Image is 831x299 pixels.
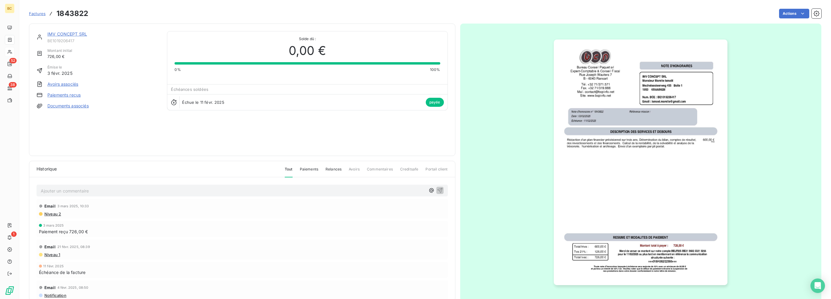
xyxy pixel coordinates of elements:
[44,244,56,249] span: Email
[47,65,72,70] span: Émise le
[47,81,78,87] a: Avoirs associés
[349,167,360,177] span: Avoirs
[57,204,89,208] span: 3 mars 2025, 10:33
[5,286,14,295] img: Logo LeanPay
[554,40,727,285] img: invoice_thumbnail
[44,293,66,298] span: Notification
[44,252,60,257] span: Niveau 1
[175,36,440,42] span: Solde dû :
[171,87,208,92] span: Échéances soldées
[779,9,809,18] button: Actions
[29,11,46,17] a: Factures
[37,166,57,172] span: Historique
[69,229,88,235] span: 726,00 €
[47,38,160,43] span: BE1019206417
[326,167,342,177] span: Relances
[9,58,17,63] span: 52
[5,4,14,13] div: BC
[57,245,90,249] span: 21 févr. 2025, 08:39
[285,167,293,177] span: Tout
[182,100,224,105] span: Échue le 11 févr. 2025
[367,167,393,177] span: Commentaires
[426,98,444,107] span: payée
[44,285,56,290] span: Email
[43,224,64,227] span: 3 mars 2025
[44,204,56,208] span: Email
[425,167,448,177] span: Portail client
[9,82,17,87] span: 38
[175,67,181,72] span: 0%
[39,269,85,275] span: Échéance de la facture
[57,286,88,289] span: 4 févr. 2025, 08:50
[430,67,440,72] span: 100%
[300,167,318,177] span: Paiements
[56,8,88,19] h3: 1843822
[47,92,81,98] a: Paiements reçus
[47,70,72,76] span: 3 févr. 2025
[47,103,89,109] a: Documents associés
[47,48,72,53] span: Montant initial
[47,31,87,37] a: IMV CONCEPT SRL
[47,53,72,60] span: 726,00 €
[39,228,68,235] span: Paiement reçu
[810,278,825,293] div: Open Intercom Messenger
[289,42,326,60] span: 0,00 €
[44,212,61,216] span: Niveau 2
[11,231,17,237] span: 1
[43,264,64,268] span: 11 févr. 2025
[400,167,419,177] span: Creditsafe
[29,11,46,16] span: Factures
